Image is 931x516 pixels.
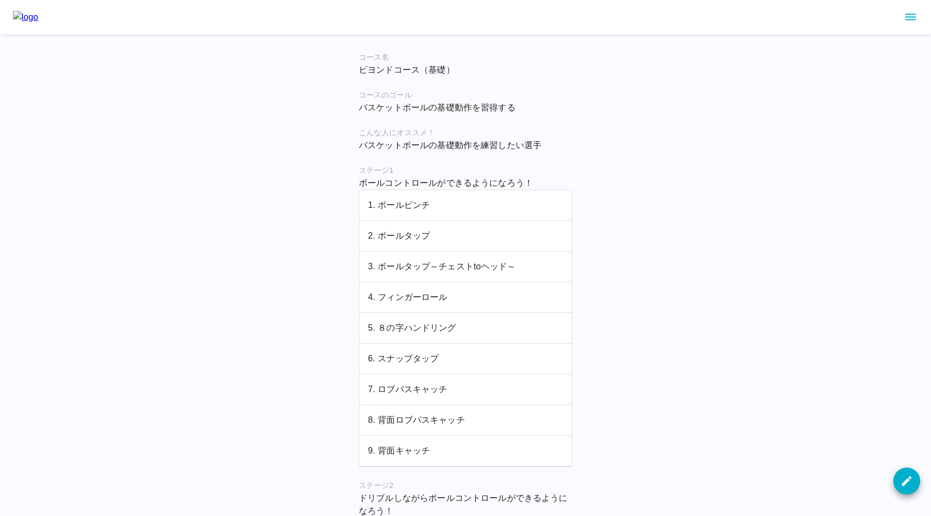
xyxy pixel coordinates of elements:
[359,127,572,139] h6: こんな人にオススメ！
[368,199,563,212] p: 1. ボールピンチ
[368,352,563,365] p: 6. スナップタップ
[368,414,563,427] p: 8. 背面ロブパスキャッチ
[359,177,572,190] p: ボールコントロールができるようになろう！
[359,64,572,76] p: ビヨンドコース（基礎）
[359,101,572,114] p: バスケットボールの基礎動作を習得する
[368,322,563,334] p: 5. ８の字ハンドリング
[368,229,563,242] p: 2. ボールタップ
[368,383,563,396] p: 7. ロブパスキャッチ
[368,444,563,457] p: 9. 背面キャッチ
[359,89,572,101] h6: コースのゴール
[359,139,572,152] p: バスケットボールの基礎動作を練習したい選手
[901,8,920,26] button: sidemenu
[359,480,572,492] h6: ステージ 2
[368,291,563,304] p: 4. フィンガーロール
[13,11,38,24] img: logo
[368,260,563,273] p: 3. ボールタップ～チェストtoヘッド～
[359,52,572,64] h6: コース名
[359,165,572,177] h6: ステージ 1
